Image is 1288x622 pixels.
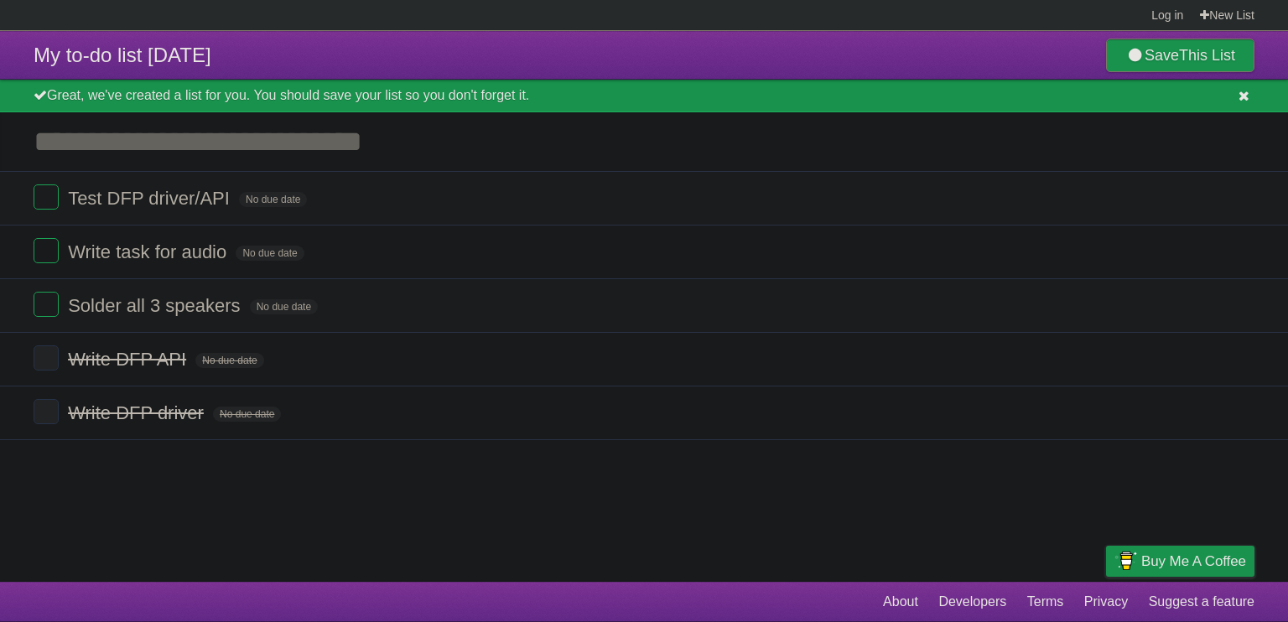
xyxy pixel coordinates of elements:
a: SaveThis List [1106,39,1254,72]
span: No due date [213,407,281,422]
span: No due date [236,246,304,261]
label: Done [34,399,59,424]
a: Privacy [1084,586,1128,618]
label: Done [34,184,59,210]
img: Buy me a coffee [1114,547,1137,575]
a: About [883,586,918,618]
span: My to-do list [DATE] [34,44,211,66]
label: Done [34,238,59,263]
span: Buy me a coffee [1141,547,1246,576]
span: No due date [250,299,318,314]
span: Solder all 3 speakers [68,295,244,316]
a: Buy me a coffee [1106,546,1254,577]
span: Write DFP API [68,349,190,370]
span: No due date [195,353,263,368]
span: Write DFP driver [68,402,208,423]
a: Developers [938,586,1006,618]
label: Done [34,345,59,371]
b: This List [1179,47,1235,64]
span: Test DFP driver/API [68,188,234,209]
a: Suggest a feature [1149,586,1254,618]
span: Write task for audio [68,241,231,262]
label: Done [34,292,59,317]
span: No due date [239,192,307,207]
a: Terms [1027,586,1064,618]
